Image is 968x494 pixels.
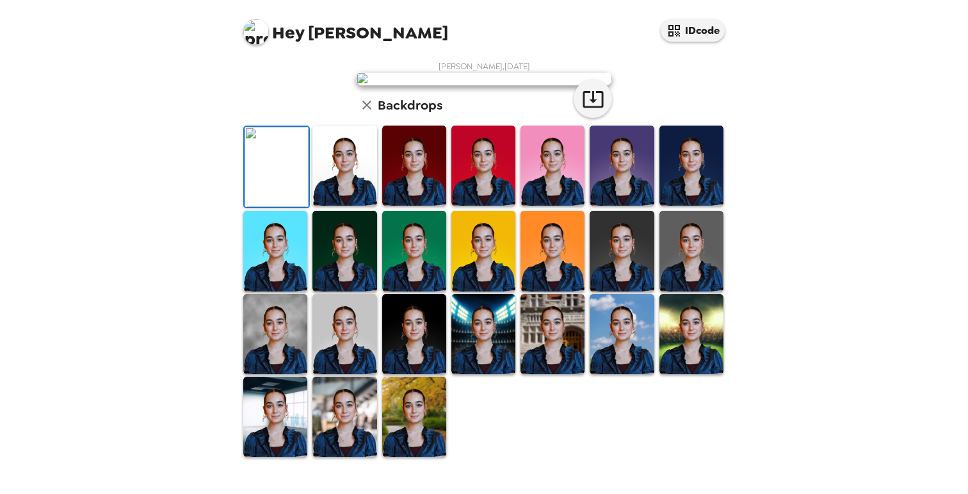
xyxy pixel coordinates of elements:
img: Original [245,127,309,207]
h6: Backdrops [378,95,442,115]
img: user [356,72,612,86]
span: [PERSON_NAME] , [DATE] [439,61,530,72]
img: profile pic [243,19,269,45]
button: IDcode [661,19,725,42]
span: Hey [272,21,304,44]
span: [PERSON_NAME] [243,13,448,42]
